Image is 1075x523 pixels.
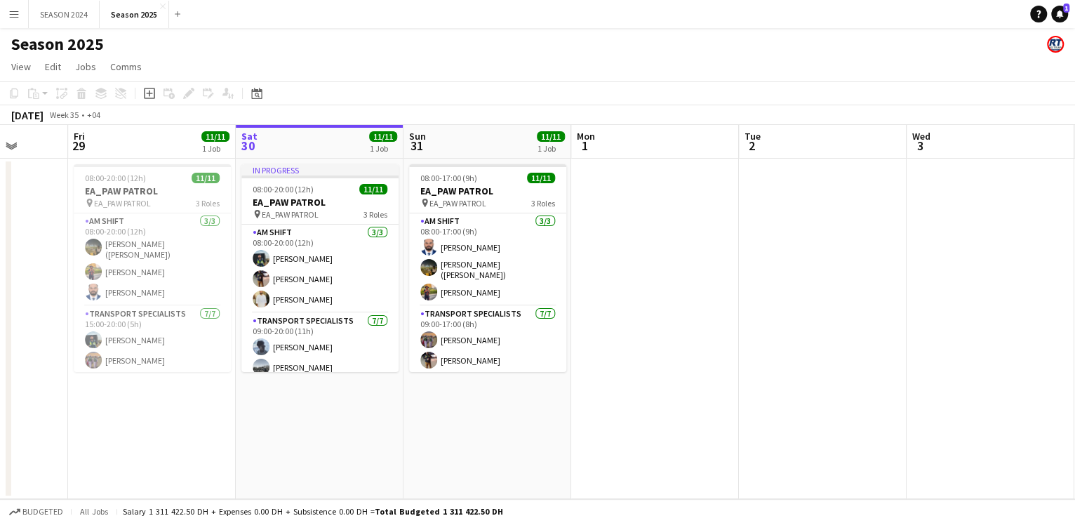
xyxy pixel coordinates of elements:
[370,143,396,154] div: 1 Job
[912,130,930,143] span: Wed
[241,164,399,176] div: In progress
[94,198,151,208] span: EA_PAW PATROL
[74,185,231,197] h3: EA_PAW PATROL
[123,506,503,517] div: Salary 1 311 422.50 DH + Expenses 0.00 DH + Subsistence 0.00 DH =
[409,164,566,372] app-job-card: 08:00-17:00 (9h)11/11EA_PAW PATROL EA_PAW PATROL3 RolesAM SHIFT3/308:00-17:00 (9h)[PERSON_NAME][P...
[74,213,231,306] app-card-role: AM SHIFT3/308:00-20:00 (12h)[PERSON_NAME] ([PERSON_NAME])[PERSON_NAME][PERSON_NAME]
[910,138,930,154] span: 3
[46,110,81,120] span: Week 35
[1047,36,1064,53] app-user-avatar: ROAD TRANSIT
[241,313,399,483] app-card-role: Transport Specialists7/709:00-20:00 (11h)[PERSON_NAME][PERSON_NAME]
[359,184,387,194] span: 11/11
[74,306,231,476] app-card-role: Transport Specialists7/715:00-20:00 (5h)[PERSON_NAME][PERSON_NAME]
[39,58,67,76] a: Edit
[192,173,220,183] span: 11/11
[1063,4,1069,13] span: 1
[11,108,44,122] div: [DATE]
[409,213,566,306] app-card-role: AM SHIFT3/308:00-17:00 (9h)[PERSON_NAME][PERSON_NAME] ([PERSON_NAME])[PERSON_NAME]
[577,130,595,143] span: Mon
[69,58,102,76] a: Jobs
[409,130,426,143] span: Sun
[429,198,486,208] span: EA_PAW PATROL
[409,185,566,197] h3: EA_PAW PATROL
[85,173,146,183] span: 08:00-20:00 (12h)
[100,1,169,28] button: Season 2025
[742,138,761,154] span: 2
[531,198,555,208] span: 3 Roles
[202,143,229,154] div: 1 Job
[537,131,565,142] span: 11/11
[196,198,220,208] span: 3 Roles
[527,173,555,183] span: 11/11
[363,209,387,220] span: 3 Roles
[22,507,63,517] span: Budgeted
[29,1,100,28] button: SEASON 2024
[375,506,503,517] span: Total Budgeted 1 311 422.50 DH
[74,130,85,143] span: Fri
[420,173,477,183] span: 08:00-17:00 (9h)
[537,143,564,154] div: 1 Job
[262,209,319,220] span: EA_PAW PATROL
[45,60,61,73] span: Edit
[7,504,65,519] button: Budgeted
[72,138,85,154] span: 29
[407,138,426,154] span: 31
[87,110,100,120] div: +04
[1051,6,1068,22] a: 1
[201,131,229,142] span: 11/11
[745,130,761,143] span: Tue
[253,184,314,194] span: 08:00-20:00 (12h)
[369,131,397,142] span: 11/11
[241,164,399,372] app-job-card: In progress08:00-20:00 (12h)11/11EA_PAW PATROL EA_PAW PATROL3 RolesAM SHIFT3/308:00-20:00 (12h)[P...
[241,196,399,208] h3: EA_PAW PATROL
[6,58,36,76] a: View
[11,34,104,55] h1: Season 2025
[239,138,258,154] span: 30
[11,60,31,73] span: View
[409,306,566,476] app-card-role: Transport Specialists7/709:00-17:00 (8h)[PERSON_NAME][PERSON_NAME]
[241,225,399,313] app-card-role: AM SHIFT3/308:00-20:00 (12h)[PERSON_NAME][PERSON_NAME][PERSON_NAME]
[75,60,96,73] span: Jobs
[74,164,231,372] app-job-card: 08:00-20:00 (12h)11/11EA_PAW PATROL EA_PAW PATROL3 RolesAM SHIFT3/308:00-20:00 (12h)[PERSON_NAME]...
[110,60,142,73] span: Comms
[575,138,595,154] span: 1
[105,58,147,76] a: Comms
[241,130,258,143] span: Sat
[77,506,111,517] span: All jobs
